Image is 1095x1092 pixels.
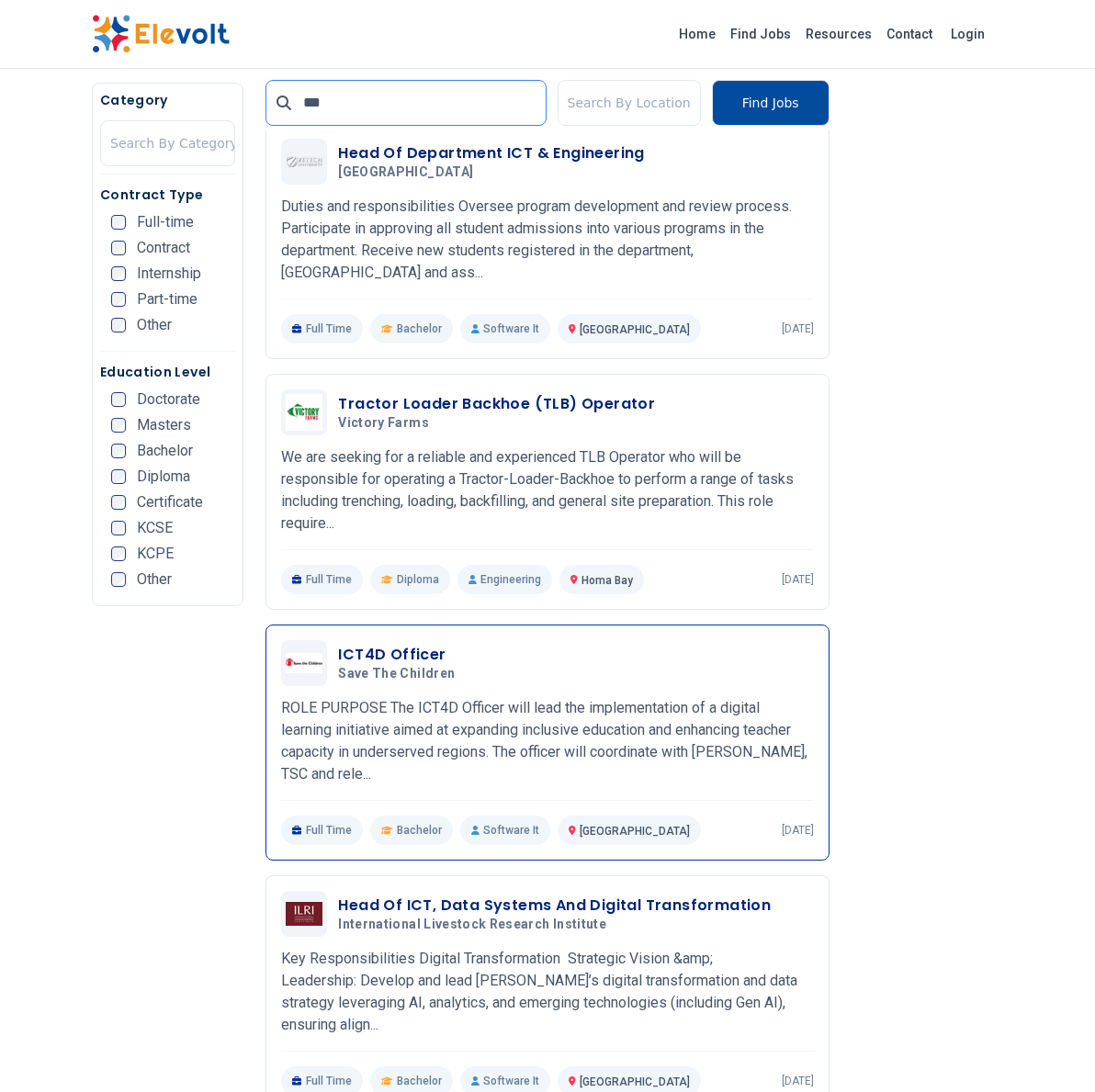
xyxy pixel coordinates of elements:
span: Doctorate [137,392,200,407]
p: Full Time [281,314,363,343]
p: [DATE] [782,1074,814,1088]
p: We are seeking for a reliable and experienced TLB Operator who will be responsible for operating ... [281,446,813,535]
input: Internship [111,266,126,281]
span: Other [137,318,172,332]
input: Full-time [111,215,126,230]
a: Home [672,19,723,49]
input: Doctorate [111,392,126,407]
h3: Head Of Department ICT & Engineering [338,142,644,164]
img: Save The Children [286,653,322,673]
span: Masters [137,418,191,433]
iframe: Chat Widget [1003,1004,1095,1092]
img: Zetech University [286,156,322,168]
img: International Livestock Research Institute [286,902,322,927]
span: Bachelor [137,444,193,458]
input: Diploma [111,469,126,484]
span: Bachelor [397,1074,442,1088]
span: Other [137,572,172,587]
span: [GEOGRAPHIC_DATA] [338,164,473,181]
input: Certificate [111,495,126,510]
span: [GEOGRAPHIC_DATA] [580,1075,690,1088]
span: Diploma [137,469,190,484]
h5: Category [100,91,235,109]
input: Part-time [111,292,126,307]
a: Resources [798,19,879,49]
button: Find Jobs [712,80,830,126]
input: Other [111,318,126,332]
span: Certificate [137,495,203,510]
p: Software It [460,816,550,845]
a: Victory FarmsTractor Loader Backhoe (TLB) OperatorVictory FarmsWe are seeking for a reliable and ... [281,389,813,594]
p: [DATE] [782,572,814,587]
h3: ICT4D Officer [338,644,462,666]
p: [DATE] [782,823,814,838]
span: [GEOGRAPHIC_DATA] [580,323,690,336]
span: Part-time [137,292,198,307]
input: Other [111,572,126,587]
input: Bachelor [111,444,126,458]
h3: Tractor Loader Backhoe (TLB) Operator [338,393,655,415]
input: Contract [111,241,126,255]
a: Save The ChildrenICT4D OfficerSave The ChildrenROLE PURPOSE The ICT4D Officer will lead the imple... [281,640,813,845]
span: KCPE [137,546,174,561]
span: [GEOGRAPHIC_DATA] [580,825,690,838]
span: Full-time [137,215,194,230]
p: [DATE] [782,321,814,336]
a: Login [940,16,996,52]
h3: Head Of ICT, Data Systems And Digital Transformation [338,895,771,917]
span: Victory Farms [338,415,429,432]
a: Contact [879,19,940,49]
h5: Education Level [100,363,235,381]
span: Homa Bay [581,574,633,587]
span: Diploma [397,572,439,587]
p: Software It [460,314,550,343]
input: Masters [111,418,126,433]
span: Bachelor [397,321,442,336]
p: ROLE PURPOSE The ICT4D Officer will lead the implementation of a digital learning initiative aime... [281,697,813,785]
h5: Contract Type [100,186,235,204]
p: Engineering [457,565,552,594]
p: Full Time [281,565,363,594]
span: Bachelor [397,823,442,838]
span: KCSE [137,521,173,535]
img: Elevolt [92,15,230,53]
span: International Livestock Research Institute [338,917,606,933]
input: KCSE [111,521,126,535]
a: Find Jobs [723,19,798,49]
span: Internship [137,266,201,281]
p: Key Responsibilities Digital Transformation Strategic Vision &amp; Leadership: Develop and lead [... [281,948,813,1036]
span: Contract [137,241,190,255]
a: Zetech UniversityHead Of Department ICT & Engineering[GEOGRAPHIC_DATA]Duties and responsibilities... [281,139,813,343]
p: Full Time [281,816,363,845]
span: Save The Children [338,666,455,682]
img: Victory Farms [286,394,322,431]
input: KCPE [111,546,126,561]
p: Duties and responsibilities Oversee program development and review process. Participate in approv... [281,196,813,284]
